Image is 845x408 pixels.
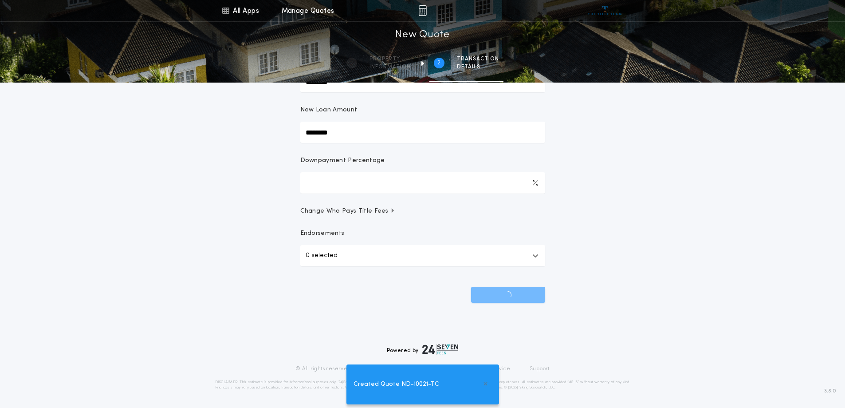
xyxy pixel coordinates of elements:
img: logo [422,344,459,355]
div: Powered by [387,344,459,355]
p: Downpayment Percentage [300,156,385,165]
span: Created Quote ND-10021-TC [354,380,439,389]
span: Change Who Pays Title Fees [300,207,396,216]
button: Change Who Pays Title Fees [300,207,545,216]
h1: New Quote [395,28,449,42]
span: information [369,63,411,71]
button: 0 selected [300,245,545,266]
p: New Loan Amount [300,106,358,115]
span: Property [369,55,411,63]
img: img [418,5,427,16]
input: New Loan Amount [300,122,545,143]
p: Endorsements [300,229,545,238]
img: vs-icon [588,6,621,15]
span: Transaction [457,55,499,63]
span: details [457,63,499,71]
h2: 2 [437,59,440,67]
input: Downpayment Percentage [300,172,545,194]
p: 0 selected [306,250,338,261]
